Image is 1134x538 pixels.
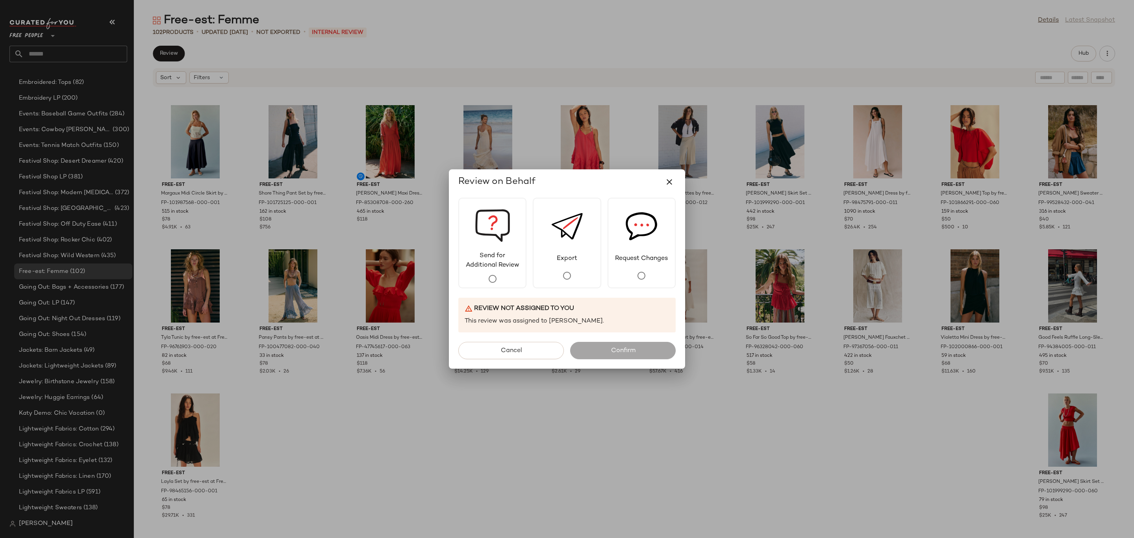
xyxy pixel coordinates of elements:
span: Request Changes [610,254,673,263]
span: This review was assigned to [PERSON_NAME]. [465,317,604,326]
img: svg%3e [551,199,583,254]
img: svg%3e [626,199,657,254]
img: svg%3e [475,199,510,251]
span: Cancel [500,347,522,354]
span: Review not assigned to you [474,304,574,314]
span: Send for Additional Review [459,251,526,270]
button: Cancel [458,342,564,359]
span: Review on Behalf [458,176,535,188]
span: Export [551,254,583,263]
